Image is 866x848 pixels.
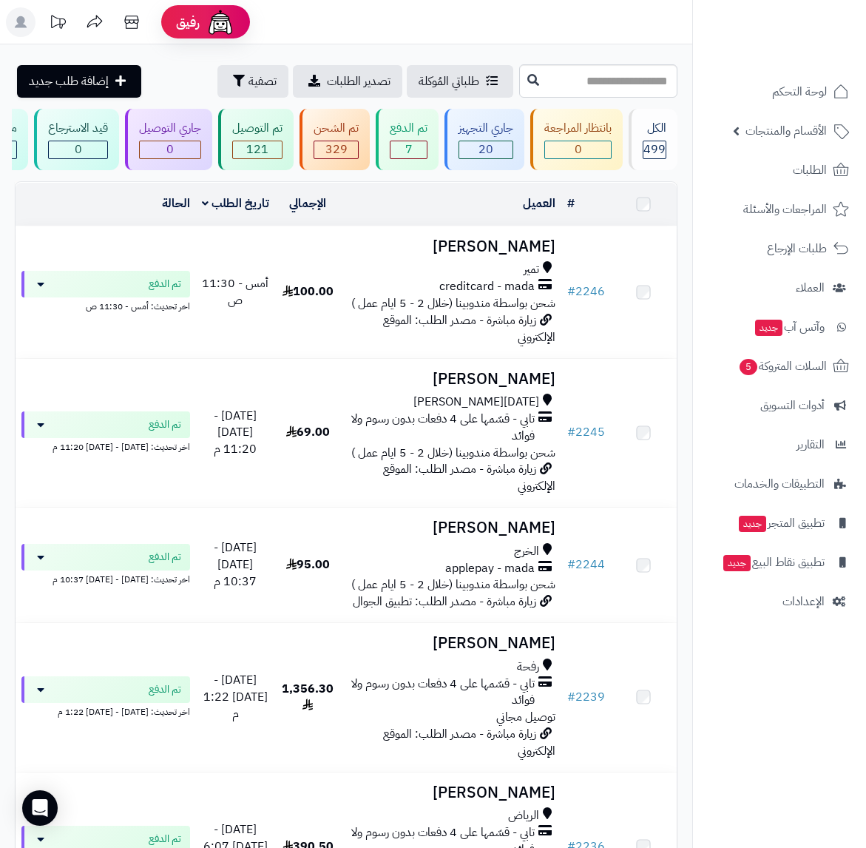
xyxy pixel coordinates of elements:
[29,73,109,90] span: إضافة طلب جديد
[567,688,575,706] span: #
[351,444,555,462] span: شحن بواسطة مندوبينا (خلال 2 - 5 ايام عمل )
[419,73,479,90] span: طلباتي المُوكلة
[289,195,326,212] a: الإجمالي
[445,560,535,577] span: applepay - mada
[327,73,390,90] span: تصدير الطلبات
[722,552,825,573] span: تطبيق نقاط البيع
[702,427,857,462] a: التقارير
[508,807,539,824] span: الرياض
[149,832,181,847] span: تم الدفع
[567,423,605,441] a: #2245
[567,283,575,300] span: #
[383,460,555,495] span: زيارة مباشرة - مصدر الطلب: الموقع الإلكتروني
[643,120,666,137] div: الكل
[149,277,181,292] span: تم الدفع
[286,556,330,573] span: 95.00
[702,270,857,306] a: العملاء
[390,120,427,137] div: تم الدفع
[527,109,626,170] a: بانتظار المراجعة 0
[767,238,827,259] span: طلبات الإرجاع
[49,141,107,158] span: 0
[567,556,605,573] a: #2244
[21,703,190,719] div: اخر تحديث: [DATE] - [DATE] 1:22 م
[39,7,76,41] a: تحديثات المنصة
[314,141,358,158] span: 329
[702,584,857,619] a: الإعدادات
[347,676,535,710] span: تابي - قسّمها على 4 دفعات بدون رسوم ولا فوائد
[297,109,373,170] a: تم الشحن 329
[567,283,605,300] a: #2246
[347,635,555,652] h3: [PERSON_NAME]
[459,141,513,158] span: 20
[347,519,555,536] h3: [PERSON_NAME]
[407,65,513,98] a: طلباتي المُوكلة
[739,516,766,532] span: جديد
[745,121,827,141] span: الأقسام والمنتجات
[347,784,555,801] h3: [PERSON_NAME]
[21,297,190,313] div: اخر تحديث: أمس - 11:30 ص
[347,371,555,388] h3: [PERSON_NAME]
[217,65,288,98] button: تصفية
[754,317,825,337] span: وآتس آب
[314,120,359,137] div: تم الشحن
[765,37,852,68] img: logo-2.png
[723,555,751,571] span: جديد
[796,434,825,455] span: التقارير
[390,141,427,158] span: 7
[139,120,201,137] div: جاري التوصيل
[523,195,555,212] a: العميل
[383,312,555,346] span: زيارة مباشرة - مصدر الطلب: الموقع الإلكتروني
[413,394,539,411] span: [DATE][PERSON_NAME]
[140,141,200,158] span: 0
[248,73,277,90] span: تصفية
[203,671,268,723] span: [DATE] - [DATE] 1:22 م
[232,120,283,137] div: تم التوصيل
[373,109,442,170] a: تم الدفع 7
[702,349,857,384] a: السلات المتروكة5
[149,682,181,697] span: تم الدفع
[702,74,857,110] a: لوحة التحكم
[149,417,181,432] span: تم الدفع
[760,395,825,416] span: أدوات التسويق
[233,141,282,158] span: 121
[176,13,200,31] span: رفيق
[772,81,827,102] span: لوحة التحكم
[22,790,58,826] div: Open Intercom Messenger
[782,591,825,612] span: الإعدادات
[702,466,857,502] a: التطبيقات والخدمات
[351,576,555,593] span: شحن بواسطة مندوبينا (خلال 2 - 5 ايام عمل )
[282,680,334,715] span: 1,356.30
[702,231,857,266] a: طلبات الإرجاع
[17,65,141,98] a: إضافة طلب جديد
[738,356,827,377] span: السلات المتروكة
[737,513,825,534] span: تطبيق المتجر
[214,539,257,590] span: [DATE] - [DATE] 10:37 م
[567,423,575,441] span: #
[496,708,555,726] span: توصيل مجاني
[48,120,108,137] div: قيد الاسترجاع
[347,238,555,255] h3: [PERSON_NAME]
[122,109,215,170] a: جاري التوصيل 0
[202,195,269,212] a: تاريخ الطلب
[793,160,827,181] span: الطلبات
[439,278,535,295] span: creditcard - mada
[796,277,825,298] span: العملاء
[702,309,857,345] a: وآتس آبجديد
[149,550,181,565] span: تم الدفع
[514,543,539,560] span: الخرج
[702,152,857,188] a: الطلبات
[459,120,513,137] div: جاري التجهيز
[544,120,612,137] div: بانتظار المراجعة
[351,295,555,312] span: شحن بواسطة مندوبينا (خلال 2 - 5 ايام عمل )
[206,7,235,37] img: ai-face.png
[545,141,611,158] span: 0
[286,423,330,441] span: 69.00
[740,359,757,375] span: 5
[31,109,122,170] a: قيد الاسترجاع 0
